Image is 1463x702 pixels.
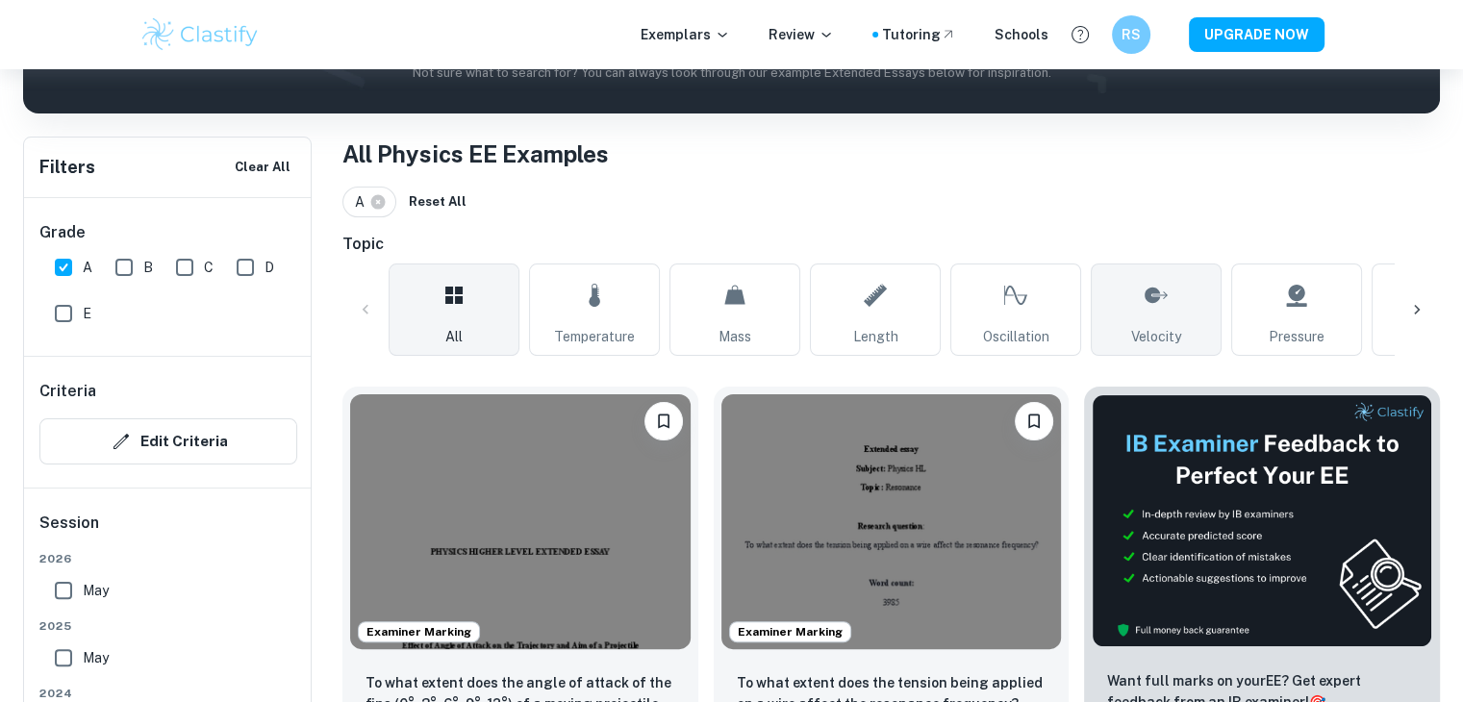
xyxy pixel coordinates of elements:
[1131,326,1181,347] span: Velocity
[350,394,691,649] img: Physics EE example thumbnail: To what extent does the angle of attack
[769,24,834,45] p: Review
[39,154,95,181] h6: Filters
[265,257,274,278] span: D
[39,512,297,550] h6: Session
[1269,326,1324,347] span: Pressure
[719,326,751,347] span: Mass
[995,24,1048,45] a: Schools
[342,233,1440,256] h6: Topic
[730,623,850,640] span: Examiner Marking
[39,550,297,567] span: 2026
[39,617,297,635] span: 2025
[445,326,463,347] span: All
[83,647,109,668] span: May
[1189,17,1324,52] button: UPGRADE NOW
[1120,24,1142,45] h6: RS
[204,257,214,278] span: C
[83,257,92,278] span: A
[39,418,297,464] button: Edit Criteria
[644,402,683,440] button: Bookmark
[882,24,956,45] a: Tutoring
[641,24,730,45] p: Exemplars
[554,326,635,347] span: Temperature
[230,153,295,182] button: Clear All
[39,221,297,244] h6: Grade
[853,326,898,347] span: Length
[355,191,373,213] span: A
[721,394,1062,649] img: Physics EE example thumbnail: To what extent does the tension being a
[83,580,109,601] span: May
[404,188,471,216] button: Reset All
[39,685,297,702] span: 2024
[359,623,479,640] span: Examiner Marking
[1064,18,1097,51] button: Help and Feedback
[983,326,1049,347] span: Oscillation
[39,380,96,403] h6: Criteria
[143,257,153,278] span: B
[342,187,396,217] div: A
[1015,402,1053,440] button: Bookmark
[1112,15,1150,54] button: RS
[139,15,262,54] img: Clastify logo
[38,63,1425,83] p: Not sure what to search for? You can always look through our example Extended Essays below for in...
[83,303,91,324] span: E
[342,137,1440,171] h1: All Physics EE Examples
[1092,394,1432,647] img: Thumbnail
